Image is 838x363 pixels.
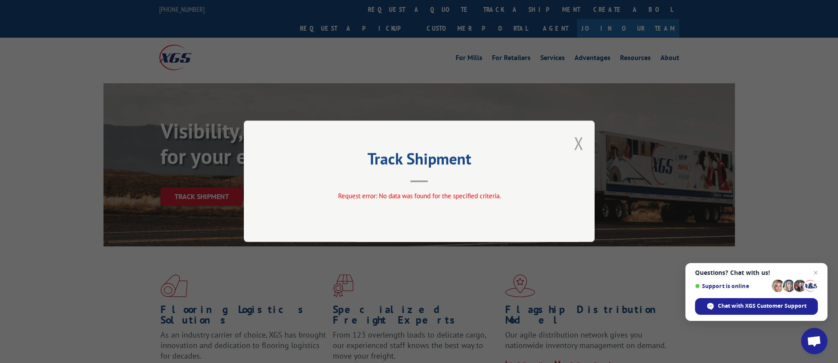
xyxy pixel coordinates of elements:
a: Open chat [801,328,827,354]
span: Chat with XGS Customer Support [695,298,818,315]
span: Chat with XGS Customer Support [718,302,806,310]
button: Close modal [574,132,584,155]
h2: Track Shipment [288,153,551,169]
span: Support is online [695,283,769,289]
span: Request error: No data was found for the specified criteria. [338,192,500,200]
span: Questions? Chat with us! [695,269,818,276]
